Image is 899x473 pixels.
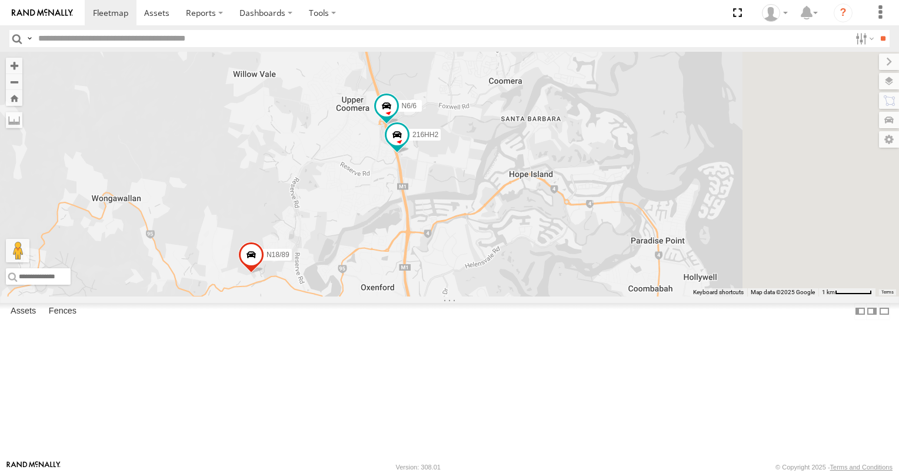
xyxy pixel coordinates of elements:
[881,290,894,295] a: Terms (opens in new tab)
[822,289,835,295] span: 1 km
[12,9,73,17] img: rand-logo.svg
[834,4,853,22] i: ?
[693,288,744,297] button: Keyboard shortcuts
[751,289,815,295] span: Map data ©2025 Google
[6,112,22,128] label: Measure
[6,74,22,90] button: Zoom out
[758,4,792,22] div: Alex Bates
[775,464,893,471] div: © Copyright 2025 -
[879,131,899,148] label: Map Settings
[25,30,34,47] label: Search Query
[6,90,22,106] button: Zoom Home
[854,303,866,320] label: Dock Summary Table to the Left
[5,303,42,319] label: Assets
[830,464,893,471] a: Terms and Conditions
[878,303,890,320] label: Hide Summary Table
[402,102,417,110] span: N6/6
[412,131,438,139] span: 216HH2
[43,303,82,319] label: Fences
[6,58,22,74] button: Zoom in
[396,464,441,471] div: Version: 308.01
[267,251,289,259] span: N18/89
[866,303,878,320] label: Dock Summary Table to the Right
[851,30,876,47] label: Search Filter Options
[6,239,29,262] button: Drag Pegman onto the map to open Street View
[818,288,875,297] button: Map Scale: 1 km per 59 pixels
[6,461,61,473] a: Visit our Website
